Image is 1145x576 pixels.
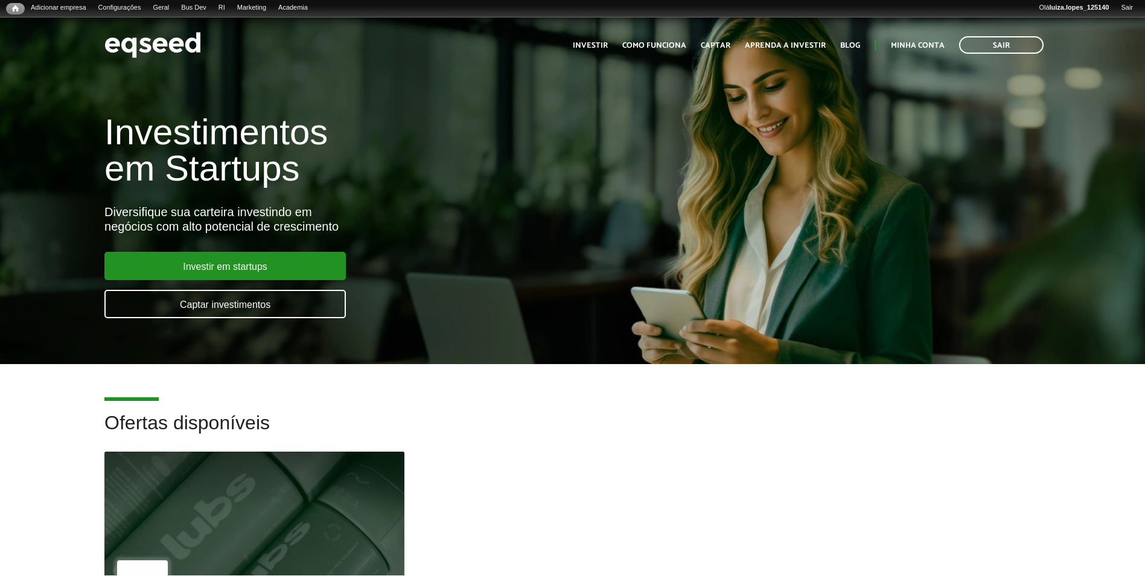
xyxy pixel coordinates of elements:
[745,42,826,50] a: Aprenda a investir
[147,3,175,13] a: Geral
[6,3,25,14] a: Início
[104,290,346,318] a: Captar investimentos
[212,3,231,13] a: RI
[891,42,945,50] a: Minha conta
[12,4,19,13] span: Início
[573,42,608,50] a: Investir
[104,114,659,187] h1: Investimentos em Startups
[840,42,860,50] a: Blog
[104,29,201,61] img: EqSeed
[701,42,730,50] a: Captar
[104,252,346,280] a: Investir em startups
[104,412,1041,452] h2: Ofertas disponíveis
[1115,3,1139,13] a: Sair
[104,205,659,234] div: Diversifique sua carteira investindo em negócios com alto potencial de crescimento
[622,42,686,50] a: Como funciona
[25,3,92,13] a: Adicionar empresa
[231,3,272,13] a: Marketing
[272,3,314,13] a: Academia
[1050,4,1109,11] strong: luiza.lopes_125140
[175,3,212,13] a: Bus Dev
[959,36,1044,54] a: Sair
[1033,3,1115,13] a: Oláluiza.lopes_125140
[92,3,147,13] a: Configurações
